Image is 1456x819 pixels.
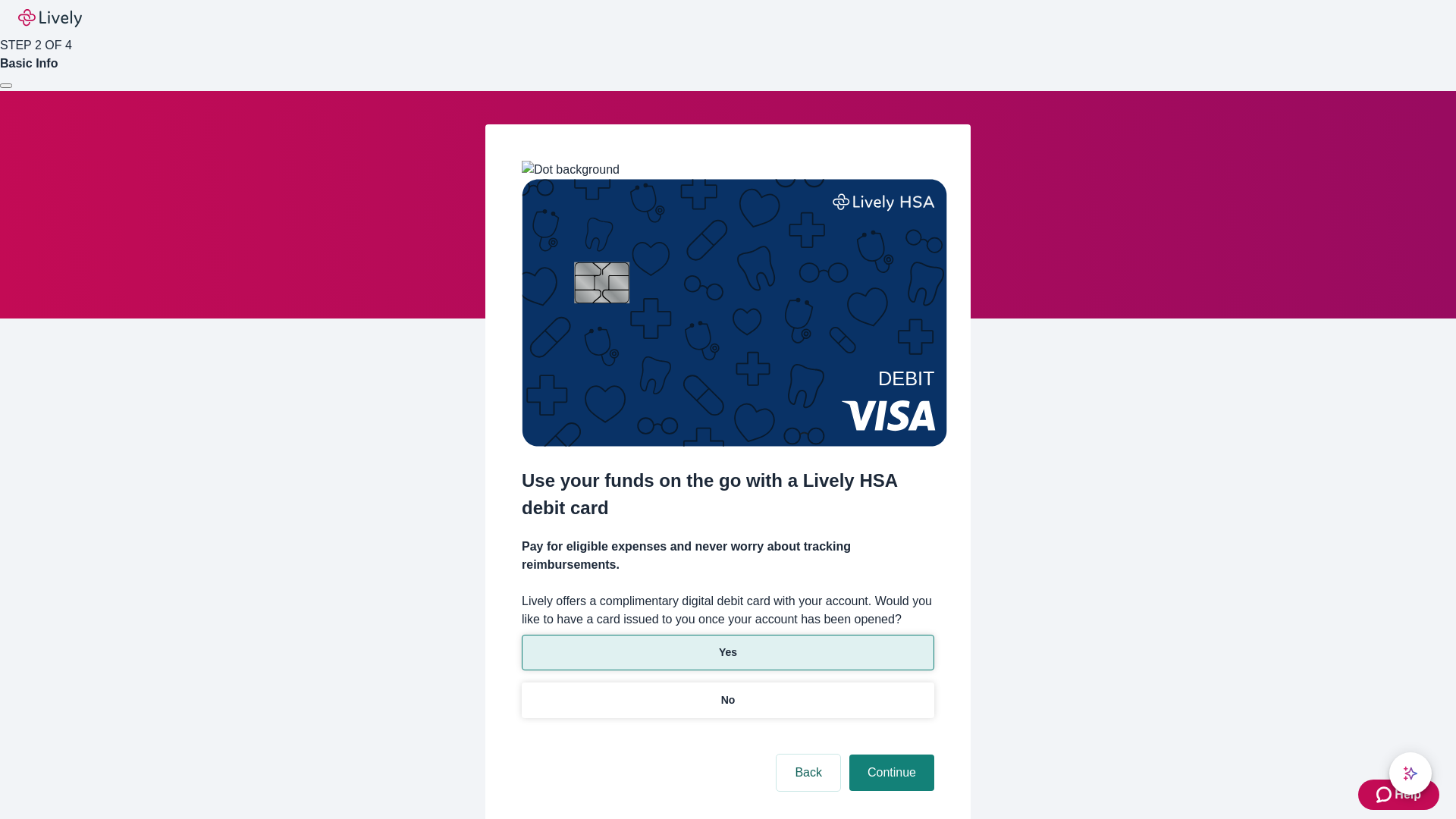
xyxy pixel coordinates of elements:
[522,161,620,179] img: Dot background
[1376,786,1395,804] svg: Zendesk support icon
[1358,780,1439,810] button: Zendesk support iconHelp
[18,9,82,27] img: Lively
[1389,752,1432,795] button: chat
[777,755,840,791] button: Back
[522,538,934,574] h4: Pay for eligible expenses and never worry about tracking reimbursements.
[1403,766,1418,781] svg: Lively AI Assistant
[849,755,934,791] button: Continue
[721,692,736,708] p: No
[1395,786,1421,804] span: Help
[522,635,934,670] button: Yes
[522,179,947,447] img: Debit card
[522,682,934,718] button: No
[719,645,737,661] p: Yes
[522,592,934,629] label: Lively offers a complimentary digital debit card with your account. Would you like to have a card...
[522,467,934,522] h2: Use your funds on the go with a Lively HSA debit card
